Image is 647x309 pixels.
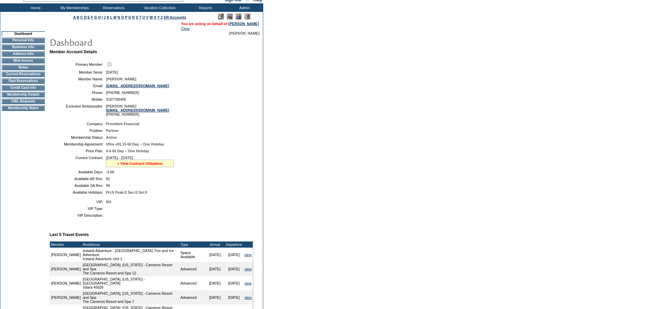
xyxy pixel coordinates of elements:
[106,184,110,188] span: 99
[181,22,259,26] span: You are acting on behalf of:
[52,190,103,194] td: Available Holidays:
[2,85,45,91] td: Credit Card Info
[179,248,205,262] td: Space Available
[106,156,133,160] span: [DATE] - [DATE]
[2,92,45,97] td: Membership Details
[52,84,103,88] td: Email:
[106,190,147,194] span: Pri:0 Peak:0 Sec:0 Sel:0
[106,70,118,74] span: [DATE]
[82,276,180,290] td: [GEOGRAPHIC_DATA], [US_STATE] - [GEOGRAPHIC_DATA] Vdara 45026
[179,242,205,248] td: Type
[139,15,142,19] a: T
[106,149,149,153] span: 0-0 60 Day – One Holiday
[52,184,103,188] td: Available SA Res:
[106,122,139,126] span: Provident Financial
[52,149,103,153] td: Price Plan:
[50,50,97,54] b: Member Account Details
[82,290,180,305] td: [GEOGRAPHIC_DATA], [US_STATE] - Carneros Resort and Spa The Carneros Resort and Spa 7
[164,15,186,19] a: ER Accounts
[224,262,244,276] td: [DATE]
[52,177,103,181] td: Available AR Res:
[52,97,103,101] td: Mobile:
[2,51,45,57] td: Address Info
[91,15,93,19] a: F
[94,15,97,19] a: G
[205,262,224,276] td: [DATE]
[50,248,82,262] td: [PERSON_NAME]
[52,156,103,167] td: Current Contract:
[142,15,145,19] a: U
[50,290,82,305] td: [PERSON_NAME]
[154,15,156,19] a: X
[52,61,103,67] td: Primary Member:
[106,129,119,133] span: Partner
[157,15,160,19] a: Y
[106,177,110,181] span: 91
[179,290,205,305] td: Advanced
[106,142,164,146] span: Ultra v01.15 60 Day – One Holiday
[118,15,120,19] a: N
[229,22,259,26] a: [PERSON_NAME]
[128,15,131,19] a: Q
[245,281,252,285] a: view
[93,3,132,12] td: Reservations
[106,170,114,174] span: -3.00
[102,15,103,19] a: I
[77,15,79,19] a: B
[107,15,109,19] a: K
[84,15,87,19] a: D
[245,295,252,300] a: view
[2,38,45,43] td: Personal Info
[106,84,169,88] a: [EMAIL_ADDRESS][DOMAIN_NAME]
[106,135,117,139] span: Active
[82,242,180,248] td: Residence
[185,3,224,12] td: Reports
[106,91,139,95] span: [PHONE_NUMBER]
[2,72,45,77] td: Current Reservations
[224,242,244,248] td: Departure
[229,31,259,35] span: [PERSON_NAME]
[106,77,136,81] span: [PERSON_NAME]
[224,248,244,262] td: [DATE]
[132,15,135,19] a: R
[236,14,241,19] img: Impersonate
[117,161,163,166] a: » View Contract Utilization
[110,15,112,19] a: L
[52,70,103,74] td: Member Since:
[52,170,103,174] td: Available Days:
[82,262,180,276] td: [GEOGRAPHIC_DATA], [US_STATE] - Carneros Resort and Spa The Carneros Resort and Spa 12
[2,31,45,36] td: Dashboard
[80,15,83,19] a: C
[205,242,224,248] td: Arrival
[52,122,103,126] td: Company:
[113,15,116,19] a: M
[52,200,103,204] td: VIP:
[125,15,127,19] a: P
[15,3,54,12] td: Home
[227,14,233,19] img: View Mode
[106,104,169,116] span: [PERSON_NAME] [PHONE_NUMBER]
[106,200,111,204] span: NO
[245,14,250,19] img: Log Concern/Member Elevation
[52,207,103,211] td: VIP Type:
[245,267,252,271] a: view
[73,15,76,19] a: A
[50,262,82,276] td: [PERSON_NAME]
[106,108,169,112] a: [EMAIL_ADDRESS][DOMAIN_NAME]
[52,91,103,95] td: Phone:
[104,15,106,19] a: J
[52,104,103,116] td: Exclusive Ambassador:
[136,15,138,19] a: S
[179,262,205,276] td: Advanced
[50,232,89,237] b: Last 5 Travel Events
[2,44,45,50] td: Business Info
[205,276,224,290] td: [DATE]
[121,15,124,19] a: O
[50,276,82,290] td: [PERSON_NAME]
[2,78,45,84] td: Past Reservations
[52,129,103,133] td: Position:
[52,135,103,139] td: Membership Status:
[52,142,103,146] td: Membership Agreement:
[49,35,185,49] img: pgTtlDashboard.gif
[205,290,224,305] td: [DATE]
